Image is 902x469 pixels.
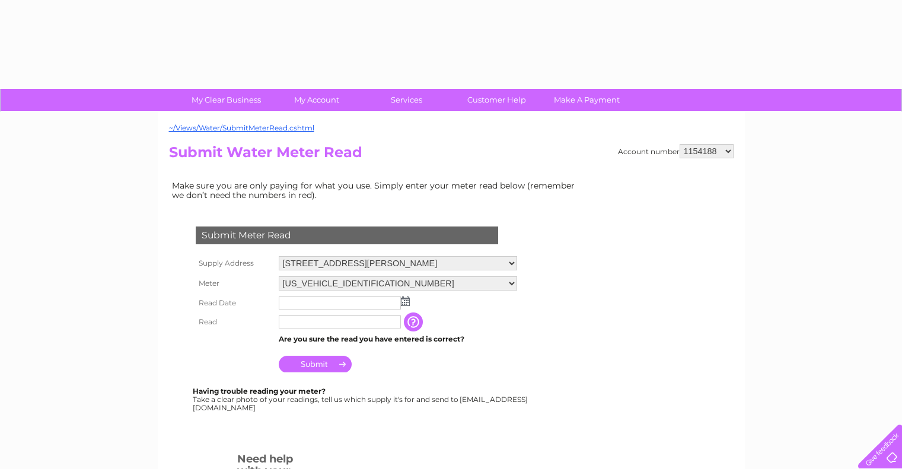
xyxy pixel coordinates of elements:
div: Submit Meter Read [196,226,498,244]
a: My Account [267,89,365,111]
a: ~/Views/Water/SubmitMeterRead.cshtml [169,123,314,132]
h2: Submit Water Meter Read [169,144,734,167]
th: Meter [193,273,276,293]
div: Take a clear photo of your readings, tell us which supply it's for and send to [EMAIL_ADDRESS][DO... [193,387,530,411]
div: Account number [618,144,734,158]
td: Are you sure the read you have entered is correct? [276,331,520,347]
b: Having trouble reading your meter? [193,387,326,395]
a: Make A Payment [538,89,636,111]
a: My Clear Business [177,89,275,111]
a: Services [358,89,455,111]
th: Supply Address [193,253,276,273]
a: Customer Help [448,89,546,111]
img: ... [401,296,410,306]
th: Read [193,312,276,331]
input: Information [404,312,425,331]
input: Submit [279,356,352,372]
th: Read Date [193,293,276,312]
td: Make sure you are only paying for what you use. Simply enter your meter read below (remember we d... [169,178,584,203]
